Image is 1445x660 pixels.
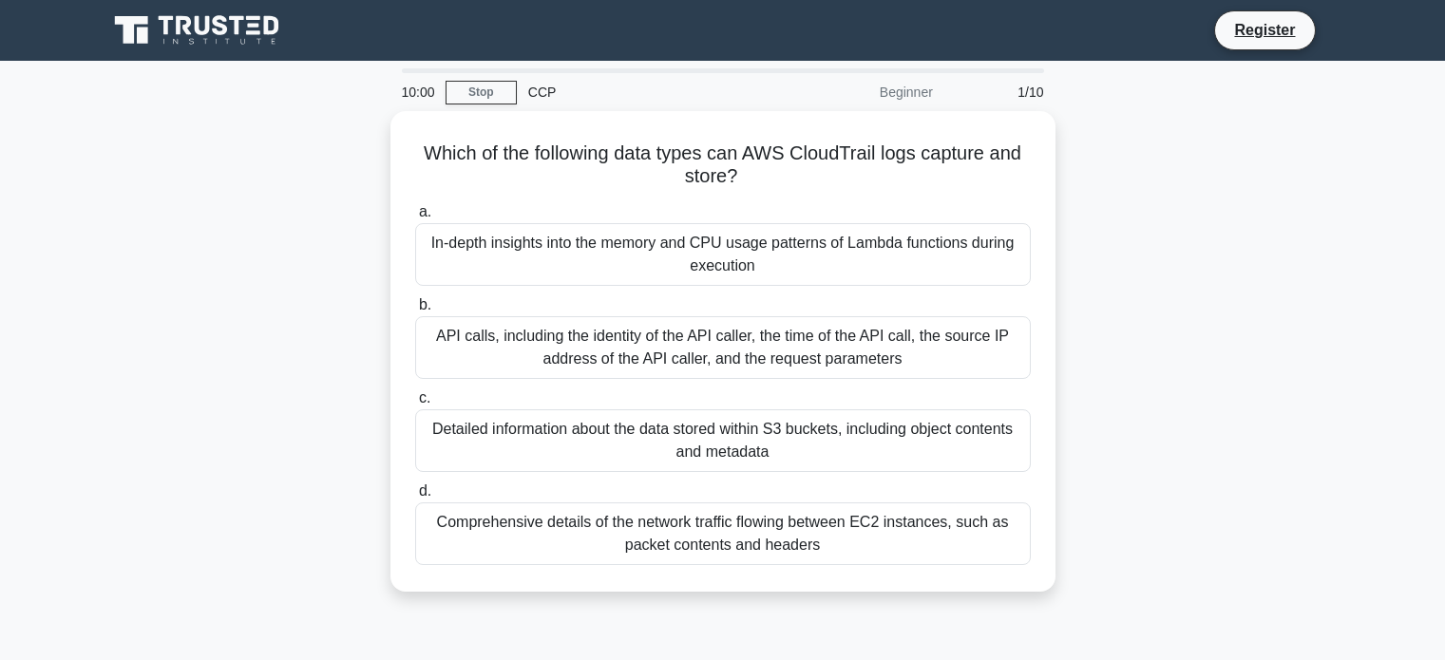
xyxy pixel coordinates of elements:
div: Detailed information about the data stored within S3 buckets, including object contents and metadata [415,409,1031,472]
h5: Which of the following data types can AWS CloudTrail logs capture and store? [413,141,1033,189]
span: a. [419,203,431,219]
span: c. [419,389,430,405]
div: 10:00 [390,73,446,111]
div: 1/10 [944,73,1055,111]
div: API calls, including the identity of the API caller, the time of the API call, the source IP addr... [415,316,1031,379]
a: Register [1223,18,1306,42]
span: d. [419,482,431,499]
div: Beginner [778,73,944,111]
div: CCP [517,73,778,111]
div: Comprehensive details of the network traffic flowing between EC2 instances, such as packet conten... [415,502,1031,565]
div: In-depth insights into the memory and CPU usage patterns of Lambda functions during execution [415,223,1031,286]
a: Stop [446,81,517,104]
span: b. [419,296,431,312]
